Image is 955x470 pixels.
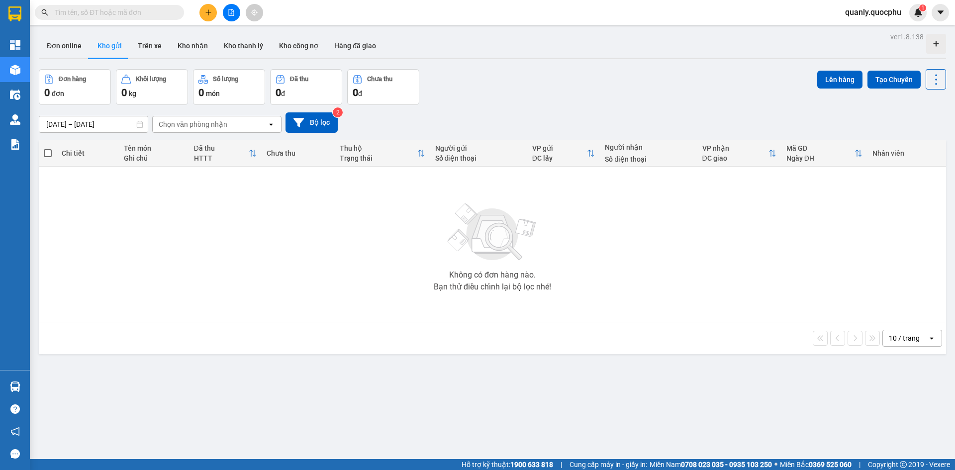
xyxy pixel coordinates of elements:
[10,65,20,75] img: warehouse-icon
[900,461,907,468] span: copyright
[605,143,692,151] div: Người nhận
[193,69,265,105] button: Số lượng0món
[10,139,20,150] img: solution-icon
[41,9,48,16] span: search
[251,9,258,16] span: aim
[914,8,923,17] img: icon-new-feature
[859,459,860,470] span: |
[919,4,926,11] sup: 1
[867,71,921,89] button: Tạo Chuyến
[10,381,20,392] img: warehouse-icon
[340,154,417,162] div: Trạng thái
[170,34,216,58] button: Kho nhận
[702,144,768,152] div: VP nhận
[52,90,64,97] span: đơn
[570,459,647,470] span: Cung cấp máy in - giấy in:
[39,69,111,105] button: Đơn hàng0đơn
[10,427,20,436] span: notification
[205,9,212,16] span: plus
[216,34,271,58] button: Kho thanh lý
[367,76,392,83] div: Chưa thu
[817,71,862,89] button: Lên hàng
[271,34,326,58] button: Kho công nợ
[926,34,946,54] div: Tạo kho hàng mới
[10,40,20,50] img: dashboard-icon
[10,90,20,100] img: warehouse-icon
[532,144,587,152] div: VP gửi
[681,461,772,469] strong: 0708 023 035 - 0935 103 250
[605,155,692,163] div: Số điện thoại
[206,90,220,97] span: món
[774,463,777,467] span: ⚪️
[39,34,90,58] button: Đơn online
[353,87,358,98] span: 0
[281,90,285,97] span: đ
[347,69,419,105] button: Chưa thu0đ
[443,197,542,267] img: svg+xml;base64,PHN2ZyBjbGFzcz0ibGlzdC1wbHVnX19zdmciIHhtbG5zPSJodHRwOi8vd3d3LnczLm9yZy8yMDAwL3N2Zy...
[532,154,587,162] div: ĐC lấy
[462,459,553,470] span: Hỗ trợ kỹ thuật:
[928,334,936,342] svg: open
[130,34,170,58] button: Trên xe
[510,461,553,469] strong: 1900 633 818
[358,90,362,97] span: đ
[809,461,852,469] strong: 0369 525 060
[780,459,852,470] span: Miền Bắc
[223,4,240,21] button: file-add
[55,7,172,18] input: Tìm tên, số ĐT hoặc mã đơn
[10,114,20,125] img: warehouse-icon
[276,87,281,98] span: 0
[434,283,551,291] div: Bạn thử điều chỉnh lại bộ lọc nhé!
[936,8,945,17] span: caret-down
[435,144,522,152] div: Người gửi
[39,116,148,132] input: Select a date range.
[932,4,949,21] button: caret-down
[267,149,330,157] div: Chưa thu
[837,6,909,18] span: quanly.quocphu
[340,144,417,152] div: Thu hộ
[116,69,188,105] button: Khối lượng0kg
[159,119,227,129] div: Chọn văn phòng nhận
[333,107,343,117] sup: 2
[781,140,867,167] th: Toggle SortBy
[889,333,920,343] div: 10 / trang
[246,4,263,21] button: aim
[10,404,20,414] span: question-circle
[872,149,941,157] div: Nhân viên
[921,4,924,11] span: 1
[213,76,238,83] div: Số lượng
[59,76,86,83] div: Đơn hàng
[527,140,600,167] th: Toggle SortBy
[650,459,772,470] span: Miền Nam
[136,76,166,83] div: Khối lượng
[228,9,235,16] span: file-add
[199,4,217,21] button: plus
[286,112,338,133] button: Bộ lọc
[198,87,204,98] span: 0
[194,144,249,152] div: Đã thu
[290,76,308,83] div: Đã thu
[890,31,924,42] div: ver 1.8.138
[124,144,184,152] div: Tên món
[189,140,262,167] th: Toggle SortBy
[270,69,342,105] button: Đã thu0đ
[326,34,384,58] button: Hàng đã giao
[62,149,113,157] div: Chi tiết
[121,87,127,98] span: 0
[129,90,136,97] span: kg
[8,6,21,21] img: logo-vxr
[786,154,855,162] div: Ngày ĐH
[561,459,562,470] span: |
[44,87,50,98] span: 0
[267,120,275,128] svg: open
[697,140,781,167] th: Toggle SortBy
[786,144,855,152] div: Mã GD
[335,140,430,167] th: Toggle SortBy
[435,154,522,162] div: Số điện thoại
[449,271,536,279] div: Không có đơn hàng nào.
[702,154,768,162] div: ĐC giao
[90,34,130,58] button: Kho gửi
[194,154,249,162] div: HTTT
[10,449,20,459] span: message
[124,154,184,162] div: Ghi chú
